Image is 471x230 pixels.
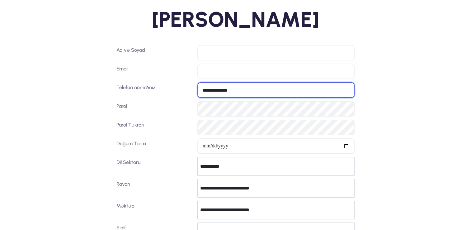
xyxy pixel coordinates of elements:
label: Telefon nömrəniz [114,82,195,98]
label: Email [114,64,195,79]
label: Doğum Tarixi [114,138,195,154]
h2: [PERSON_NAME] [56,6,415,32]
label: Dil Sektoru [114,157,195,176]
label: Rayon [114,179,195,198]
label: Ad və Soyad [114,45,195,60]
label: Parol [114,101,195,117]
label: Məktəb [114,201,195,219]
label: Parol Təkrarı [114,120,195,135]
